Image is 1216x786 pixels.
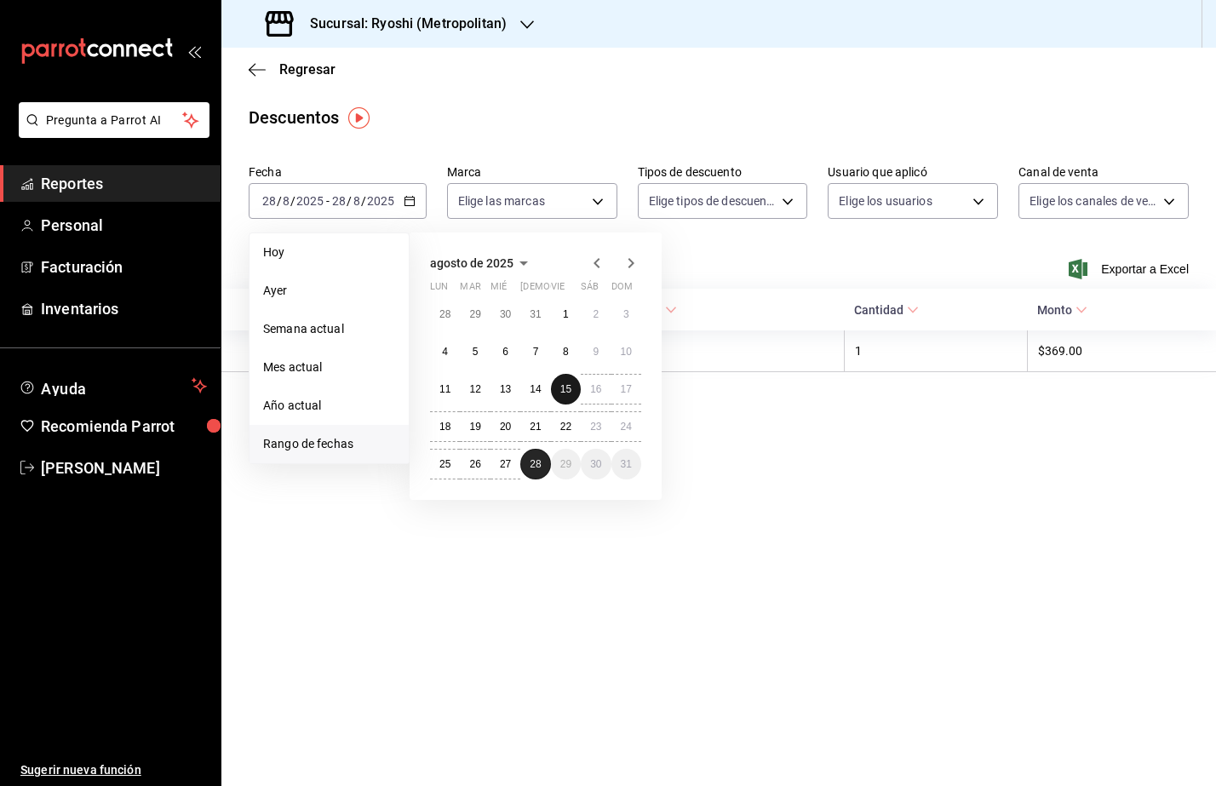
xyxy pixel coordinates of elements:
[261,194,277,208] input: --
[611,336,641,367] button: 10 de agosto de 2025
[530,421,541,433] abbr: 21 de agosto de 2025
[581,281,599,299] abbr: sábado
[282,194,290,208] input: --
[430,281,448,299] abbr: lunes
[41,456,207,479] span: [PERSON_NAME]
[590,458,601,470] abbr: 30 de agosto de 2025
[469,383,480,395] abbr: 12 de agosto de 2025
[447,166,617,178] label: Marca
[460,374,490,404] button: 12 de agosto de 2025
[19,102,209,138] button: Pregunta a Parrot AI
[638,166,808,178] label: Tipos de descuento
[551,449,581,479] button: 29 de agosto de 2025
[1037,303,1087,317] span: Monto
[520,281,621,299] abbr: jueves
[649,192,777,209] span: Elige tipos de descuento
[458,192,545,209] span: Elige las marcas
[551,336,581,367] button: 8 de agosto de 2025
[593,346,599,358] abbr: 9 de agosto de 2025
[430,256,513,270] span: agosto de 2025
[460,299,490,330] button: 29 de julio de 2025
[41,255,207,278] span: Facturación
[249,105,339,130] div: Descuentos
[263,244,395,261] span: Hoy
[611,411,641,442] button: 24 de agosto de 2025
[530,383,541,395] abbr: 14 de agosto de 2025
[551,411,581,442] button: 22 de agosto de 2025
[296,14,507,34] h3: Sucursal: Ryoshi (Metropolitan)
[590,421,601,433] abbr: 23 de agosto de 2025
[263,397,395,415] span: Año actual
[263,282,395,300] span: Ayer
[1018,166,1189,178] label: Canal de venta
[590,383,601,395] abbr: 16 de agosto de 2025
[500,458,511,470] abbr: 27 de agosto de 2025
[439,458,450,470] abbr: 25 de agosto de 2025
[439,421,450,433] abbr: 18 de agosto de 2025
[460,411,490,442] button: 19 de agosto de 2025
[41,297,207,320] span: Inventarios
[621,346,632,358] abbr: 10 de agosto de 2025
[460,336,490,367] button: 5 de agosto de 2025
[581,411,611,442] button: 23 de agosto de 2025
[530,308,541,320] abbr: 31 de julio de 2025
[277,194,282,208] span: /
[331,194,347,208] input: --
[469,308,480,320] abbr: 29 de julio de 2025
[221,330,551,372] th: [PERSON_NAME]
[621,383,632,395] abbr: 17 de agosto de 2025
[490,299,520,330] button: 30 de julio de 2025
[611,374,641,404] button: 17 de agosto de 2025
[563,346,569,358] abbr: 8 de agosto de 2025
[520,374,550,404] button: 14 de agosto de 2025
[502,346,508,358] abbr: 6 de agosto de 2025
[844,330,1027,372] th: 1
[439,308,450,320] abbr: 28 de julio de 2025
[520,336,550,367] button: 7 de agosto de 2025
[12,123,209,141] a: Pregunta a Parrot AI
[348,107,370,129] button: Tooltip marker
[500,421,511,433] abbr: 20 de agosto de 2025
[469,458,480,470] abbr: 26 de agosto de 2025
[469,421,480,433] abbr: 19 de agosto de 2025
[41,172,207,195] span: Reportes
[1027,330,1216,372] th: $369.00
[326,194,330,208] span: -
[500,308,511,320] abbr: 30 de julio de 2025
[366,194,395,208] input: ----
[430,336,460,367] button: 4 de agosto de 2025
[41,376,185,396] span: Ayuda
[551,374,581,404] button: 15 de agosto de 2025
[611,449,641,479] button: 31 de agosto de 2025
[279,61,336,77] span: Regresar
[520,299,550,330] button: 31 de julio de 2025
[581,336,611,367] button: 9 de agosto de 2025
[187,44,201,58] button: open_drawer_menu
[295,194,324,208] input: ----
[560,421,571,433] abbr: 22 de agosto de 2025
[460,281,480,299] abbr: martes
[611,299,641,330] button: 3 de agosto de 2025
[530,458,541,470] abbr: 28 de agosto de 2025
[828,166,998,178] label: Usuario que aplicó
[490,449,520,479] button: 27 de agosto de 2025
[490,374,520,404] button: 13 de agosto de 2025
[439,383,450,395] abbr: 11 de agosto de 2025
[353,194,361,208] input: --
[20,761,207,779] span: Sugerir nueva función
[41,415,207,438] span: Recomienda Parrot
[839,192,932,209] span: Elige los usuarios
[621,458,632,470] abbr: 31 de agosto de 2025
[581,449,611,479] button: 30 de agosto de 2025
[621,421,632,433] abbr: 24 de agosto de 2025
[430,449,460,479] button: 25 de agosto de 2025
[593,308,599,320] abbr: 2 de agosto de 2025
[1072,259,1189,279] span: Exportar a Excel
[581,299,611,330] button: 2 de agosto de 2025
[430,374,460,404] button: 11 de agosto de 2025
[551,299,581,330] button: 1 de agosto de 2025
[249,166,427,178] label: Fecha
[500,383,511,395] abbr: 13 de agosto de 2025
[490,336,520,367] button: 6 de agosto de 2025
[460,449,490,479] button: 26 de agosto de 2025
